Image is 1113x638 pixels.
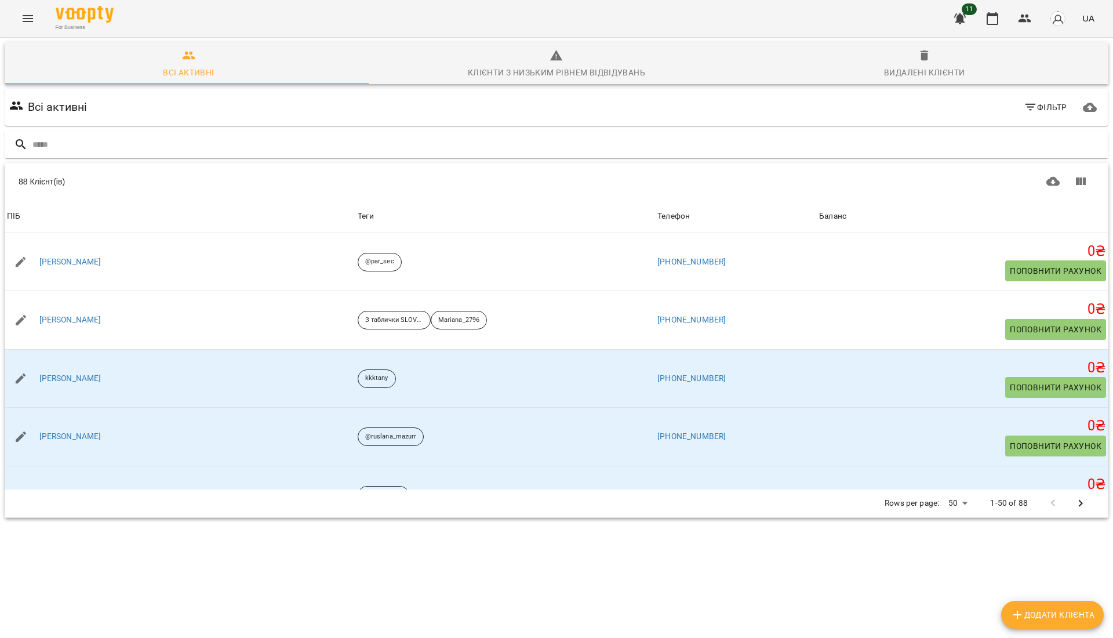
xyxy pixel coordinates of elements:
[5,163,1108,200] div: Table Toolbar
[657,374,726,383] a: [PHONE_NUMBER]
[56,24,114,31] span: For Business
[1005,377,1106,398] button: Поповнити рахунок
[657,209,690,223] div: Sort
[39,256,101,268] a: [PERSON_NAME]
[431,311,487,329] div: Mariana_2796
[365,432,417,442] p: @ruslana_mazurr
[819,209,846,223] div: Баланс
[438,316,479,325] p: Mariana_2796
[944,495,972,512] div: 50
[657,432,726,441] a: [PHONE_NUMBER]
[39,373,101,385] a: [PERSON_NAME]
[1050,10,1066,27] img: avatar_s.png
[365,374,388,383] p: kkktany
[7,209,353,223] span: ПІБ
[358,253,402,271] div: @par_sec
[365,257,394,267] p: @par_sec
[819,300,1106,318] h5: 0 ₴
[1010,322,1101,336] span: Поповнити рахунок
[1067,490,1094,517] button: Next Page
[39,314,101,326] a: [PERSON_NAME]
[163,66,214,79] div: Всі активні
[7,209,20,223] div: Sort
[14,5,42,32] button: Menu
[358,311,431,329] div: З таблички SLOVOM
[56,6,114,23] img: Voopty Logo
[1010,264,1101,278] span: Поповнити рахунок
[1082,12,1094,24] span: UA
[819,242,1106,260] h5: 0 ₴
[1010,380,1101,394] span: Поповнити рахунок
[358,369,396,388] div: kkktany
[1010,439,1101,453] span: Поповнити рахунок
[819,359,1106,377] h5: 0 ₴
[7,209,20,223] div: ПІБ
[657,257,726,266] a: [PHONE_NUMBER]
[819,417,1106,435] h5: 0 ₴
[19,176,552,187] div: 88 Клієнт(ів)
[657,209,690,223] div: Телефон
[28,98,88,116] h6: Всі активні
[657,315,726,324] a: [PHONE_NUMBER]
[1039,168,1067,195] button: Завантажити CSV
[819,476,1106,494] h5: 0 ₴
[1019,97,1072,118] button: Фільтр
[358,486,409,505] div: _armenivna_
[39,431,101,443] a: [PERSON_NAME]
[358,209,653,223] div: Теги
[990,498,1027,509] p: 1-50 of 88
[1005,260,1106,281] button: Поповнити рахунок
[1005,319,1106,340] button: Поповнити рахунок
[819,209,846,223] div: Sort
[1078,8,1099,29] button: UA
[365,316,423,325] p: З таблички SLOVOM
[1001,601,1104,629] button: Додати клієнта
[468,66,645,79] div: Клієнти з низьким рівнем відвідувань
[885,498,939,509] p: Rows per page:
[1067,168,1094,195] button: Показати колонки
[358,427,424,446] div: @ruslana_mazurr
[962,3,977,15] span: 11
[1005,436,1106,456] button: Поповнити рахунок
[884,66,965,79] div: Видалені клієнти
[657,209,814,223] span: Телефон
[819,209,1106,223] span: Баланс
[1024,100,1067,114] span: Фільтр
